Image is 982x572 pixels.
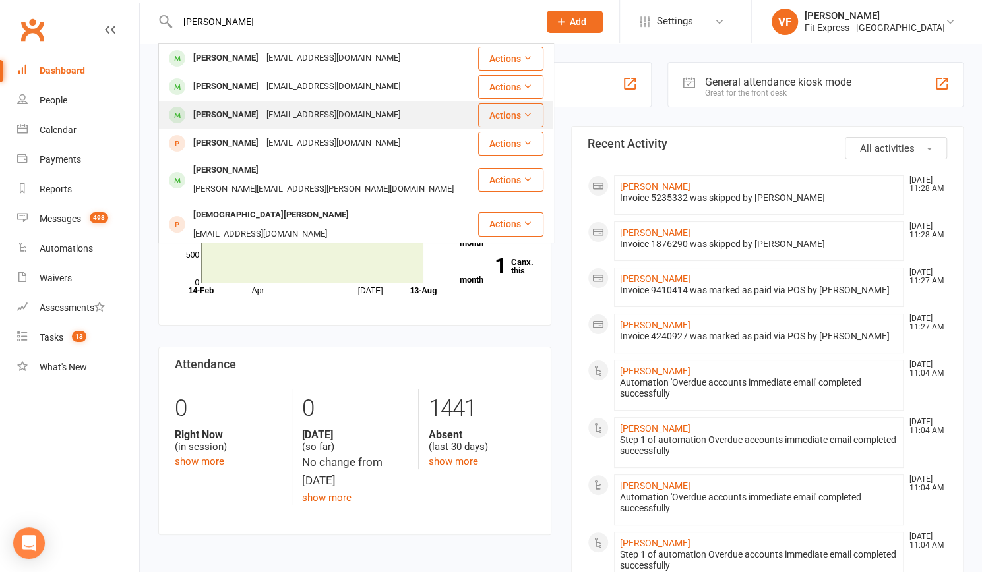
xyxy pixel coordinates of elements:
[570,16,586,27] span: Add
[620,492,898,514] div: Automation 'Overdue accounts immediate email' completed successfully
[845,137,947,159] button: All activities
[903,314,946,331] time: [DATE] 11:27 AM
[772,9,798,35] div: VF
[17,175,139,204] a: Reports
[588,137,948,150] h3: Recent Activity
[175,455,224,467] a: show more
[705,76,851,88] div: General attendance kiosk mode
[478,103,543,127] button: Actions
[429,428,535,453] div: (last 30 days)
[40,65,85,76] div: Dashboard
[262,134,404,153] div: [EMAIL_ADDRESS][DOMAIN_NAME]
[189,161,262,180] div: [PERSON_NAME]
[805,22,945,34] div: Fit Express - [GEOGRAPHIC_DATA]
[805,10,945,22] div: [PERSON_NAME]
[705,88,851,98] div: Great for the front desk
[460,256,506,275] strong: 1
[903,222,946,239] time: [DATE] 11:28 AM
[903,418,946,435] time: [DATE] 11:04 AM
[17,115,139,145] a: Calendar
[620,239,898,250] div: Invoice 1876290 was skipped by [PERSON_NAME]
[903,532,946,550] time: [DATE] 11:04 AM
[903,475,946,492] time: [DATE] 11:04 AM
[620,480,690,491] a: [PERSON_NAME]
[620,192,898,204] div: Invoice 5235332 was skipped by [PERSON_NAME]
[860,142,915,154] span: All activities
[302,428,408,453] div: (so far)
[17,353,139,382] a: What's New
[620,423,690,434] a: [PERSON_NAME]
[13,527,45,559] div: Open Intercom Messenger
[189,49,262,68] div: [PERSON_NAME]
[189,105,262,125] div: [PERSON_NAME]
[40,184,72,194] div: Reports
[302,453,408,489] div: No change from [DATE]
[262,77,404,96] div: [EMAIL_ADDRESS][DOMAIN_NAME]
[17,204,139,234] a: Messages 498
[262,49,404,68] div: [EMAIL_ADDRESS][DOMAIN_NAME]
[903,360,946,378] time: [DATE] 11:04 AM
[17,86,139,115] a: People
[460,221,535,247] a: 20New this month
[40,273,72,283] div: Waivers
[460,258,535,284] a: 1Canx. this month
[478,212,543,236] button: Actions
[620,273,690,284] a: [PERSON_NAME]
[40,332,63,343] div: Tasks
[90,212,108,223] span: 498
[40,95,67,105] div: People
[903,268,946,285] time: [DATE] 11:27 AM
[17,145,139,175] a: Payments
[17,234,139,264] a: Automations
[547,11,603,33] button: Add
[189,134,262,153] div: [PERSON_NAME]
[620,377,898,399] div: Automation 'Overdue accounts immediate email' completed successfully
[620,366,690,376] a: [PERSON_NAME]
[173,13,530,31] input: Search...
[189,77,262,96] div: [PERSON_NAME]
[620,285,898,296] div: Invoice 9410414 was marked as paid via POS by [PERSON_NAME]
[302,492,352,503] a: show more
[17,293,139,323] a: Assessments
[189,180,458,199] div: [PERSON_NAME][EMAIL_ADDRESS][PERSON_NAME][DOMAIN_NAME]
[17,323,139,353] a: Tasks 13
[620,549,898,571] div: Step 1 of automation Overdue accounts immediate email completed successfully
[478,168,543,192] button: Actions
[175,358,535,371] h3: Attendance
[40,362,87,372] div: What's New
[17,56,139,86] a: Dashboard
[620,320,690,330] a: [PERSON_NAME]
[429,455,478,467] a: show more
[175,428,282,453] div: (in session)
[620,181,690,192] a: [PERSON_NAME]
[40,125,77,135] div: Calendar
[429,428,535,441] strong: Absent
[40,214,81,224] div: Messages
[620,434,898,457] div: Step 1 of automation Overdue accounts immediate email completed successfully
[175,428,282,441] strong: Right Now
[620,538,690,548] a: [PERSON_NAME]
[189,206,353,225] div: [DEMOGRAPHIC_DATA][PERSON_NAME]
[903,176,946,193] time: [DATE] 11:28 AM
[429,389,535,428] div: 1441
[40,243,93,254] div: Automations
[17,264,139,293] a: Waivers
[478,47,543,71] button: Actions
[478,132,543,156] button: Actions
[72,331,86,342] span: 13
[657,7,693,36] span: Settings
[302,428,408,441] strong: [DATE]
[620,331,898,342] div: Invoice 4240927 was marked as paid via POS by [PERSON_NAME]
[620,227,690,238] a: [PERSON_NAME]
[175,389,282,428] div: 0
[302,389,408,428] div: 0
[478,75,543,99] button: Actions
[40,302,105,313] div: Assessments
[262,105,404,125] div: [EMAIL_ADDRESS][DOMAIN_NAME]
[189,225,331,244] div: [EMAIL_ADDRESS][DOMAIN_NAME]
[40,154,81,165] div: Payments
[16,13,49,46] a: Clubworx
